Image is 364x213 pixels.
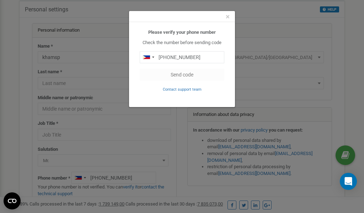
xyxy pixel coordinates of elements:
b: Please verify your phone number [148,30,216,35]
small: Contact support team [163,87,202,92]
span: × [226,12,230,21]
p: Check the number before sending code [140,39,224,46]
button: Send code [140,69,224,81]
div: Open Intercom Messenger [340,173,357,190]
div: Telephone country code [140,52,156,63]
button: Open CMP widget [4,192,21,209]
a: Contact support team [163,86,202,92]
button: Close [226,13,230,21]
input: 0905 123 4567 [140,51,224,63]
